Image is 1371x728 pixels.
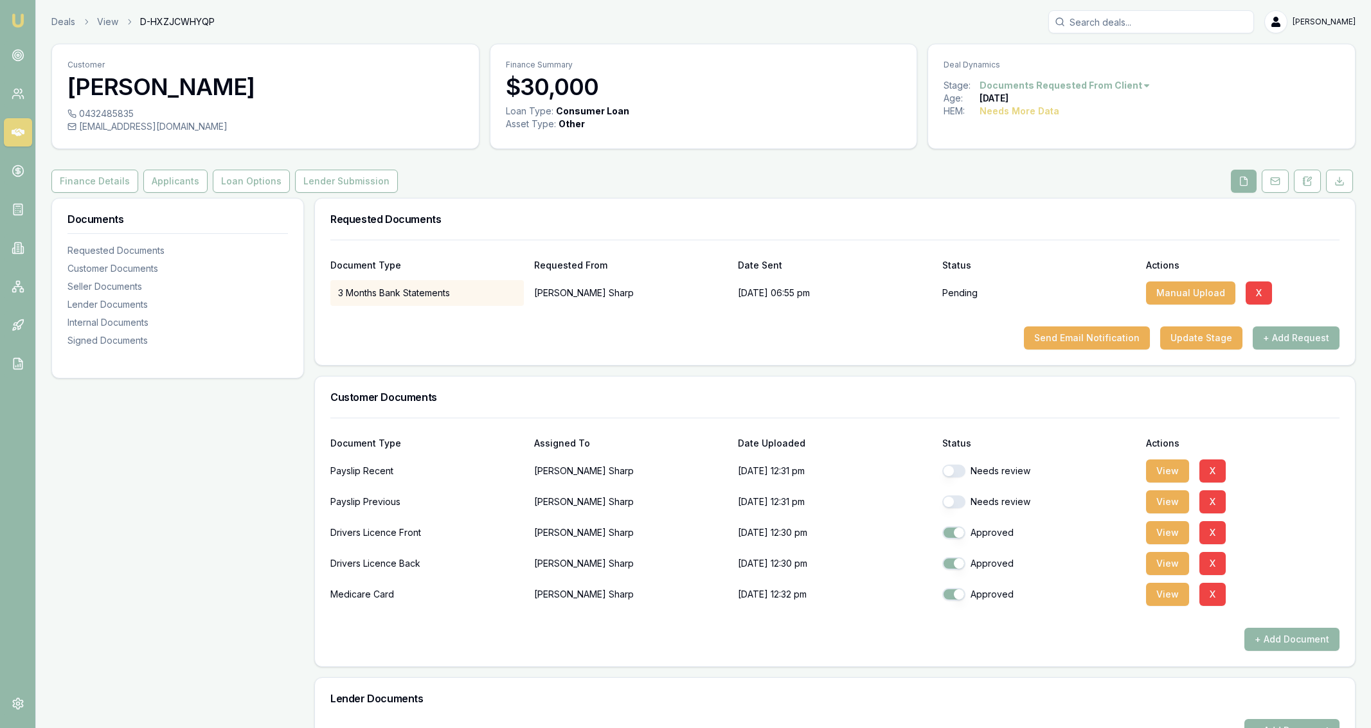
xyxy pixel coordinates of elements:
div: HEM: [944,105,980,118]
button: X [1199,583,1226,606]
button: Manual Upload [1146,281,1235,305]
p: [DATE] 12:31 pm [738,458,931,484]
a: Lender Submission [292,170,400,193]
div: Needs review [942,495,1136,508]
button: View [1146,459,1189,483]
p: [PERSON_NAME] Sharp [534,280,728,306]
div: Payslip Recent [330,458,524,484]
button: View [1146,552,1189,575]
div: [DATE] [980,92,1008,105]
div: Stage: [944,79,980,92]
div: Approved [942,588,1136,601]
div: Drivers Licence Front [330,520,524,546]
button: View [1146,490,1189,513]
p: [DATE] 12:31 pm [738,489,931,515]
a: Finance Details [51,170,141,193]
div: Assigned To [534,439,728,448]
div: Approved [942,557,1136,570]
a: Loan Options [210,170,292,193]
img: emu-icon-u.png [10,13,26,28]
p: [DATE] 12:32 pm [738,582,931,607]
button: View [1146,521,1189,544]
h3: Lender Documents [330,693,1340,704]
nav: breadcrumb [51,15,215,28]
button: Loan Options [213,170,290,193]
h3: Documents [67,214,288,224]
div: Medicare Card [330,582,524,607]
div: Other [559,118,585,130]
div: Consumer Loan [556,105,629,118]
div: Requested From [534,261,728,270]
h3: Customer Documents [330,392,1340,402]
div: Date Sent [738,261,931,270]
p: [DATE] 12:30 pm [738,551,931,576]
div: 0432485835 [67,107,463,120]
div: Customer Documents [67,262,288,275]
p: [PERSON_NAME] Sharp [534,520,728,546]
div: Actions [1146,261,1340,270]
div: Internal Documents [67,316,288,329]
button: Finance Details [51,170,138,193]
p: Deal Dynamics [944,60,1340,70]
p: Finance Summary [506,60,902,70]
div: Loan Type: [506,105,553,118]
div: [DATE] 06:55 pm [738,280,931,306]
a: Deals [51,15,75,28]
input: Search deals [1048,10,1254,33]
button: + Add Request [1253,326,1340,350]
button: Lender Submission [295,170,398,193]
p: [PERSON_NAME] Sharp [534,489,728,515]
button: X [1199,521,1226,544]
div: Needs More Data [980,105,1059,118]
button: X [1199,552,1226,575]
div: Asset Type : [506,118,556,130]
p: [DATE] 12:30 pm [738,520,931,546]
h3: Requested Documents [330,214,1340,224]
div: Lender Documents [67,298,288,311]
p: Customer [67,60,463,70]
a: View [97,15,118,28]
div: Actions [1146,439,1340,448]
div: Signed Documents [67,334,288,347]
div: Seller Documents [67,280,288,293]
button: X [1199,459,1226,483]
button: X [1246,281,1272,305]
div: Needs review [942,465,1136,477]
div: Payslip Previous [330,489,524,515]
button: View [1146,583,1189,606]
a: Applicants [141,170,210,193]
button: Documents Requested From Client [980,79,1151,92]
h3: [PERSON_NAME] [67,74,463,100]
span: [PERSON_NAME] [1293,17,1356,27]
div: Status [942,439,1136,448]
p: [PERSON_NAME] Sharp [534,582,728,607]
div: Status [942,261,1136,270]
button: Update Stage [1160,326,1242,350]
div: Document Type [330,261,524,270]
div: 3 Months Bank Statements [330,280,524,306]
h3: $30,000 [506,74,902,100]
div: Approved [942,526,1136,539]
p: Pending [942,287,978,299]
span: D-HXZJCWHYQP [140,15,215,28]
div: Age: [944,92,980,105]
p: [PERSON_NAME] Sharp [534,458,728,484]
p: [PERSON_NAME] Sharp [534,551,728,576]
button: Applicants [143,170,208,193]
div: Date Uploaded [738,439,931,448]
button: + Add Document [1244,628,1340,651]
button: Send Email Notification [1024,326,1150,350]
button: X [1199,490,1226,513]
div: [EMAIL_ADDRESS][DOMAIN_NAME] [67,120,463,133]
div: Drivers Licence Back [330,551,524,576]
div: Requested Documents [67,244,288,257]
div: Document Type [330,439,524,448]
